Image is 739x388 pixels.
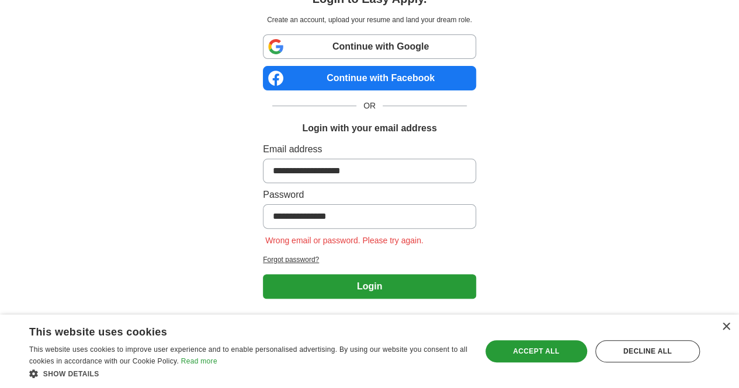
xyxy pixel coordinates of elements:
div: This website uses cookies [29,321,439,339]
a: Continue with Google [263,34,476,59]
div: Decline all [595,340,700,362]
div: Show details [29,368,468,379]
div: Close [721,323,730,331]
a: Forgot password? [263,254,476,265]
span: This website uses cookies to improve user experience and to enable personalised advertising. By u... [29,345,467,365]
a: Continue with Facebook [263,66,476,90]
span: Show details [43,370,99,378]
span: Wrong email or password. Please try again. [263,236,426,245]
a: Read more, opens a new window [181,357,217,365]
p: Create an account, upload your resume and land your dream role. [265,15,474,25]
label: Password [263,188,476,202]
label: Email address [263,142,476,156]
h1: Login with your email address [302,121,436,135]
span: OR [356,100,383,112]
button: Login [263,274,476,299]
div: Accept all [485,340,587,362]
